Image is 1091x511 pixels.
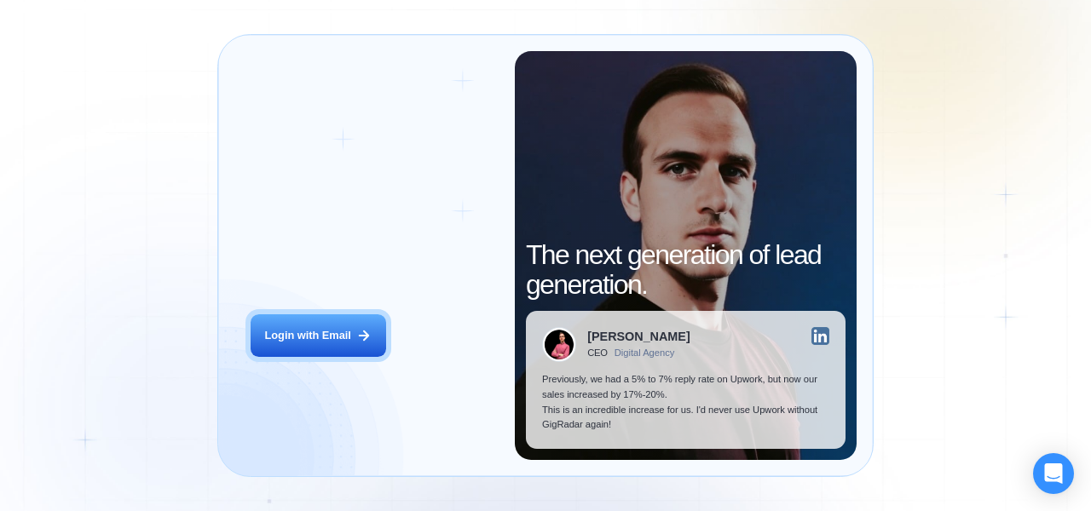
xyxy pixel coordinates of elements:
div: Digital Agency [615,347,675,359]
div: Open Intercom Messenger [1033,453,1074,494]
div: [PERSON_NAME] [587,330,690,342]
div: Login with Email [265,328,351,343]
h2: The next generation of lead generation. [526,240,846,300]
p: Previously, we had a 5% to 7% reply rate on Upwork, but now our sales increased by 17%-20%. This ... [542,372,829,432]
div: CEO [587,347,608,359]
button: Login with Email [251,314,385,357]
